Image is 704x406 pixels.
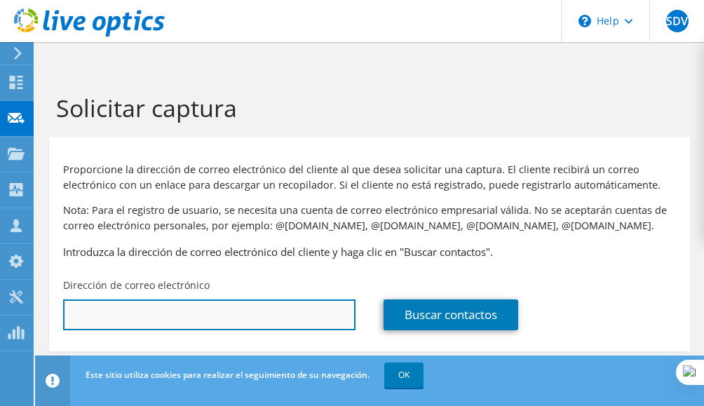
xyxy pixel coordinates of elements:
p: Proporcione la dirección de correo electrónico del cliente al que desea solicitar una captura. El... [63,162,676,193]
span: SDV [666,10,689,32]
h3: Introduzca la dirección de correo electrónico del cliente y haga clic en "Buscar contactos". [63,244,676,259]
a: OK [384,363,424,388]
a: Buscar contactos [384,299,518,330]
h1: Solicitar captura [56,93,676,123]
p: Nota: Para el registro de usuario, se necesita una cuenta de correo electrónico empresarial válid... [63,203,676,234]
label: Dirección de correo electrónico [63,278,210,292]
span: Este sitio utiliza cookies para realizar el seguimiento de su navegación. [86,369,370,381]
